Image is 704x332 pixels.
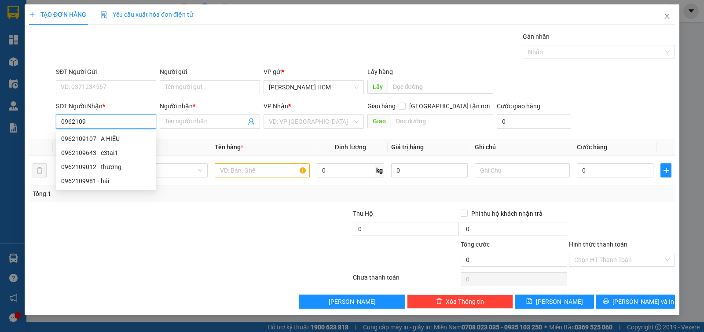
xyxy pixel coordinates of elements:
[367,68,393,75] span: Lấy hàng
[523,33,550,40] label: Gán nhãn
[660,163,671,177] button: plus
[536,297,583,306] span: [PERSON_NAME]
[367,103,396,110] span: Giao hàng
[497,103,540,110] label: Cước giao hàng
[577,144,607,151] span: Cước hàng
[569,241,627,248] label: Hình thức thanh toán
[299,295,405,309] button: [PERSON_NAME]
[661,167,671,174] span: plus
[215,163,310,177] input: VD: Bàn, Ghế
[56,101,156,111] div: SĐT Người Nhận
[391,163,468,177] input: 0
[264,103,288,110] span: VP Nhận
[515,295,594,309] button: save[PERSON_NAME]
[367,114,391,128] span: Giao
[29,11,35,18] span: plus
[100,11,193,18] span: Yêu cầu xuất hóa đơn điện tử
[612,297,674,306] span: [PERSON_NAME] và In
[100,11,107,18] img: icon
[407,295,513,309] button: deleteXóa Thông tin
[61,134,151,144] div: 0962109107 - A HIẾU
[269,81,359,94] span: Trần Phú HCM
[215,144,243,151] span: Tên hàng
[436,298,442,305] span: delete
[446,297,484,306] span: Xóa Thông tin
[33,163,47,177] button: delete
[497,114,571,129] input: Cước giao hàng
[61,162,151,172] div: 0962109012 - thương
[471,139,573,156] th: Ghi chú
[56,174,156,188] div: 0962109981 - hải
[406,101,493,111] span: [GEOGRAPHIC_DATA] tận nơi
[655,4,679,29] button: Close
[375,163,384,177] span: kg
[329,297,376,306] span: [PERSON_NAME]
[603,298,609,305] span: printer
[664,13,671,20] span: close
[61,176,151,186] div: 0962109981 - hải
[391,144,424,151] span: Giá trị hàng
[391,114,494,128] input: Dọc đường
[117,164,202,177] span: Khác
[526,298,532,305] span: save
[475,163,570,177] input: Ghi Chú
[461,241,490,248] span: Tổng cước
[56,67,156,77] div: SĐT Người Gửi
[29,11,86,18] span: TẠO ĐƠN HÀNG
[56,132,156,146] div: 0962109107 - A HIẾU
[56,146,156,160] div: 0962109643 - c3tai1
[468,209,546,218] span: Phí thu hộ khách nhận trả
[61,148,151,158] div: 0962109643 - c3tai1
[388,80,494,94] input: Dọc đường
[33,189,272,199] div: Tổng: 1
[56,160,156,174] div: 0962109012 - thương
[367,80,388,94] span: Lấy
[335,144,366,151] span: Định lượng
[160,67,260,77] div: Người gửi
[248,118,255,125] span: user-add
[353,210,373,217] span: Thu Hộ
[160,101,260,111] div: Người nhận
[264,67,364,77] div: VP gửi
[352,273,460,288] div: Chưa thanh toán
[596,295,675,309] button: printer[PERSON_NAME] và In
